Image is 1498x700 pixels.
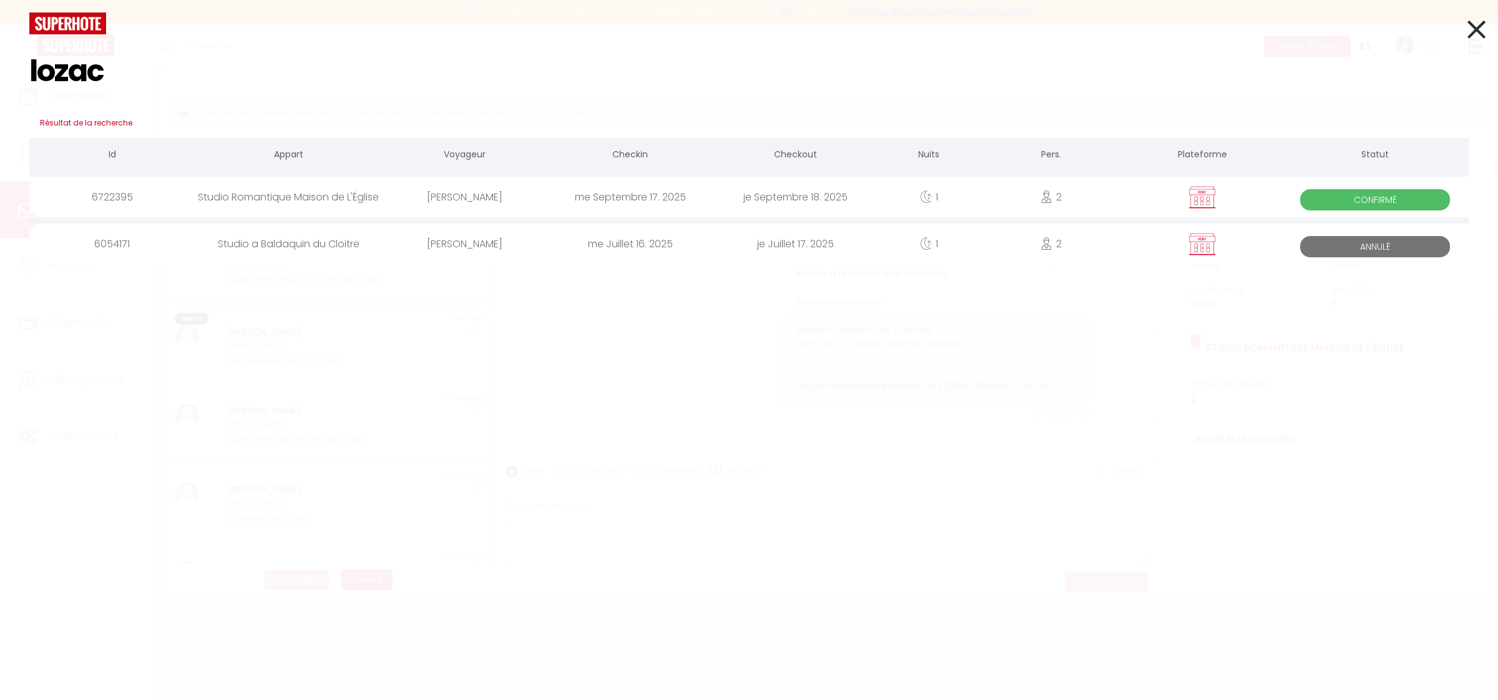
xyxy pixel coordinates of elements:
span: Annulé [1300,236,1450,257]
div: 1 [879,177,979,217]
th: Checkin [547,138,713,174]
div: 2 [979,177,1123,217]
iframe: Chat [1445,644,1489,691]
span: Confirmé [1300,189,1450,210]
div: 2 [979,224,1123,264]
div: Studio a Baldaquin du Cloitre [195,224,382,264]
div: me Juillet 16. 2025 [547,224,713,264]
th: Statut [1281,138,1469,174]
div: Studio Romantique Maison de L'Église [195,177,382,217]
input: Tapez pour rechercher... [29,34,1469,108]
th: Checkout [713,138,878,174]
th: Plateforme [1123,138,1282,174]
div: 6722395 [29,177,195,217]
th: Nuits [879,138,979,174]
div: 6054171 [29,224,195,264]
button: Ouvrir le widget de chat LiveChat [10,5,47,42]
div: 1 [879,224,979,264]
div: me Septembre 17. 2025 [547,177,713,217]
div: je Septembre 18. 2025 [713,177,878,217]
div: [PERSON_NAME] [382,177,547,217]
th: Appart [195,138,382,174]
img: rent.png [1187,185,1218,209]
div: je Juillet 17. 2025 [713,224,878,264]
th: Pers. [979,138,1123,174]
div: [PERSON_NAME] [382,224,547,264]
img: rent.png [1187,232,1218,256]
th: Id [29,138,195,174]
h3: Résultat de la recherche [29,108,1469,138]
th: Voyageur [382,138,547,174]
img: logo [29,12,106,34]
